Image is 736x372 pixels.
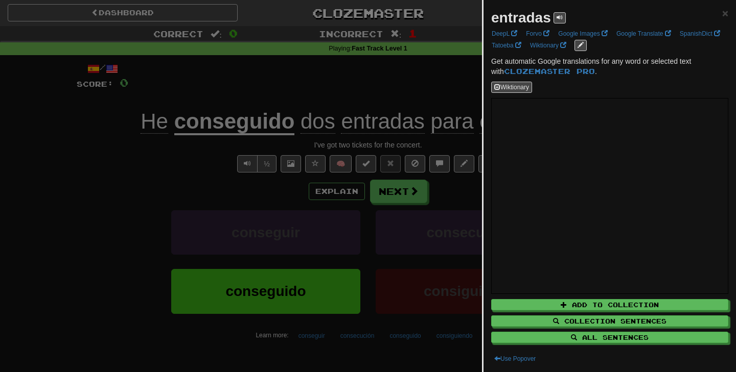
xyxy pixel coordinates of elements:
[491,332,728,343] button: All Sentences
[491,353,539,364] button: Use Popover
[722,7,728,19] span: ×
[489,40,524,51] a: Tatoeba
[555,28,611,39] a: Google Images
[491,82,532,93] button: Wiktionary
[491,315,728,327] button: Collection Sentences
[722,8,728,18] button: Close
[527,40,569,51] a: Wiktionary
[491,299,728,310] button: Add to Collection
[504,67,595,76] a: Clozemaster Pro
[677,28,723,39] a: SpanishDict
[574,40,587,51] button: edit links
[491,10,551,26] strong: entradas
[523,28,553,39] a: Forvo
[491,56,728,77] p: Get automatic Google translations for any word or selected text with .
[613,28,674,39] a: Google Translate
[489,28,520,39] a: DeepL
